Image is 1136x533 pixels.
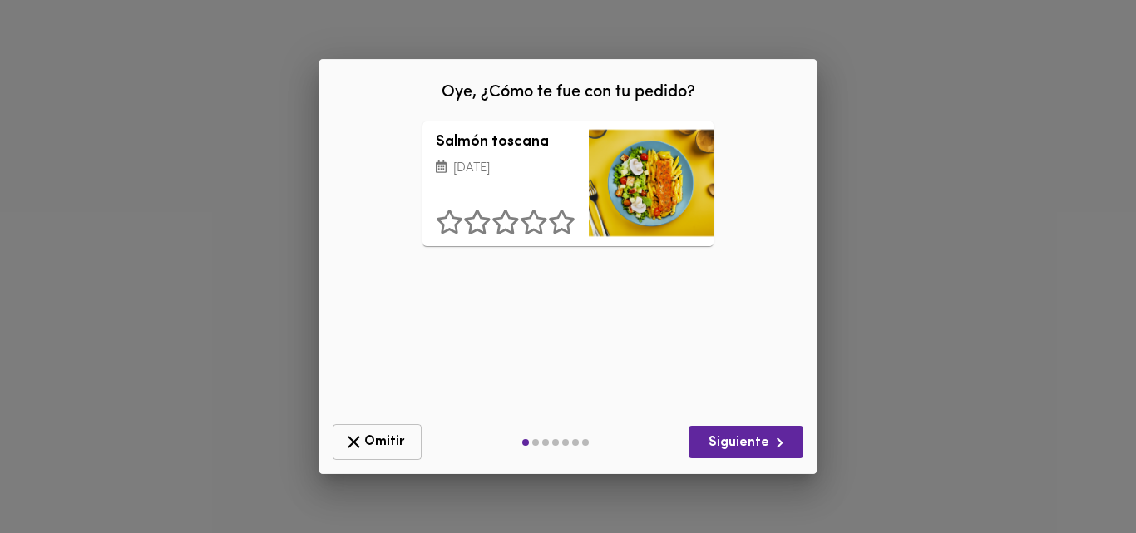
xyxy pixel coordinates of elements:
div: Salmón toscana [589,121,714,246]
button: Siguiente [689,426,803,458]
h3: Salmón toscana [436,135,575,151]
span: Oye, ¿Cómo te fue con tu pedido? [442,84,695,101]
span: Omitir [343,432,411,452]
iframe: Messagebird Livechat Widget [1040,437,1119,516]
span: Siguiente [702,432,790,453]
p: [DATE] [436,160,575,179]
button: Omitir [333,424,422,460]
